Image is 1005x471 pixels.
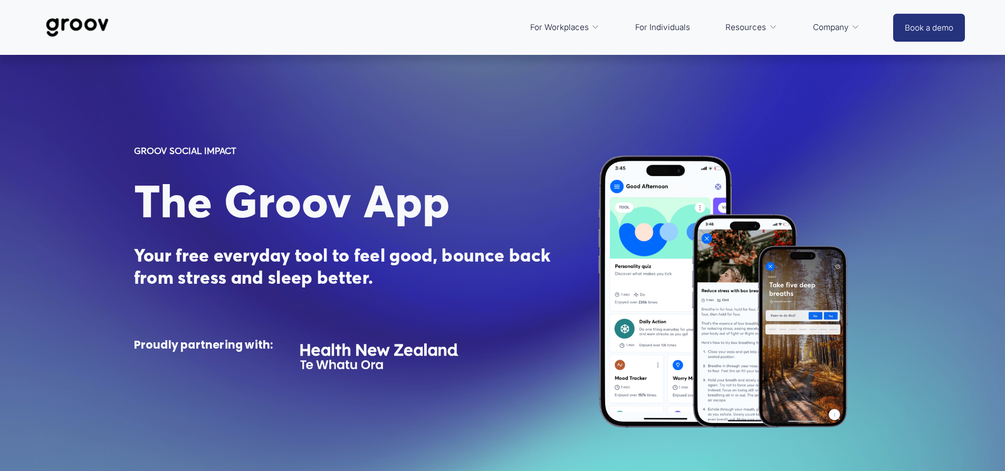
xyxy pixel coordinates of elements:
[808,15,865,40] a: folder dropdown
[630,15,695,40] a: For Individuals
[813,20,849,35] span: Company
[134,174,450,229] span: The Groov App
[530,20,589,35] span: For Workplaces
[134,244,555,289] strong: Your free everyday tool to feel good, bounce back from stress and sleep better.
[134,338,273,352] strong: Proudly partnering with:
[40,10,114,45] img: Groov | Workplace Science Platform | Unlock Performance | Drive Results
[893,14,965,42] a: Book a demo
[725,20,766,35] span: Resources
[134,145,236,156] strong: GROOV SOCIAL IMPACT
[525,15,605,40] a: folder dropdown
[720,15,782,40] a: folder dropdown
